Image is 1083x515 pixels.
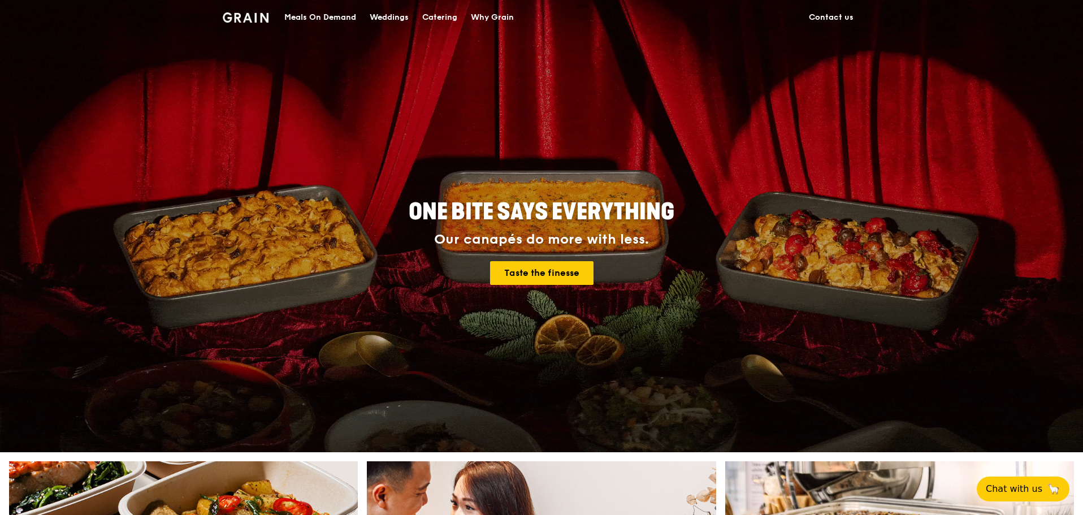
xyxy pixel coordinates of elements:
[409,198,674,226] span: ONE BITE SAYS EVERYTHING
[223,12,268,23] img: Grain
[370,1,409,34] div: Weddings
[363,1,415,34] a: Weddings
[1047,482,1060,496] span: 🦙
[490,261,594,285] a: Taste the finesse
[415,1,464,34] a: Catering
[338,232,745,248] div: Our canapés do more with less.
[464,1,521,34] a: Why Grain
[284,1,356,34] div: Meals On Demand
[802,1,860,34] a: Contact us
[986,482,1042,496] span: Chat with us
[422,1,457,34] div: Catering
[471,1,514,34] div: Why Grain
[977,477,1069,501] button: Chat with us🦙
